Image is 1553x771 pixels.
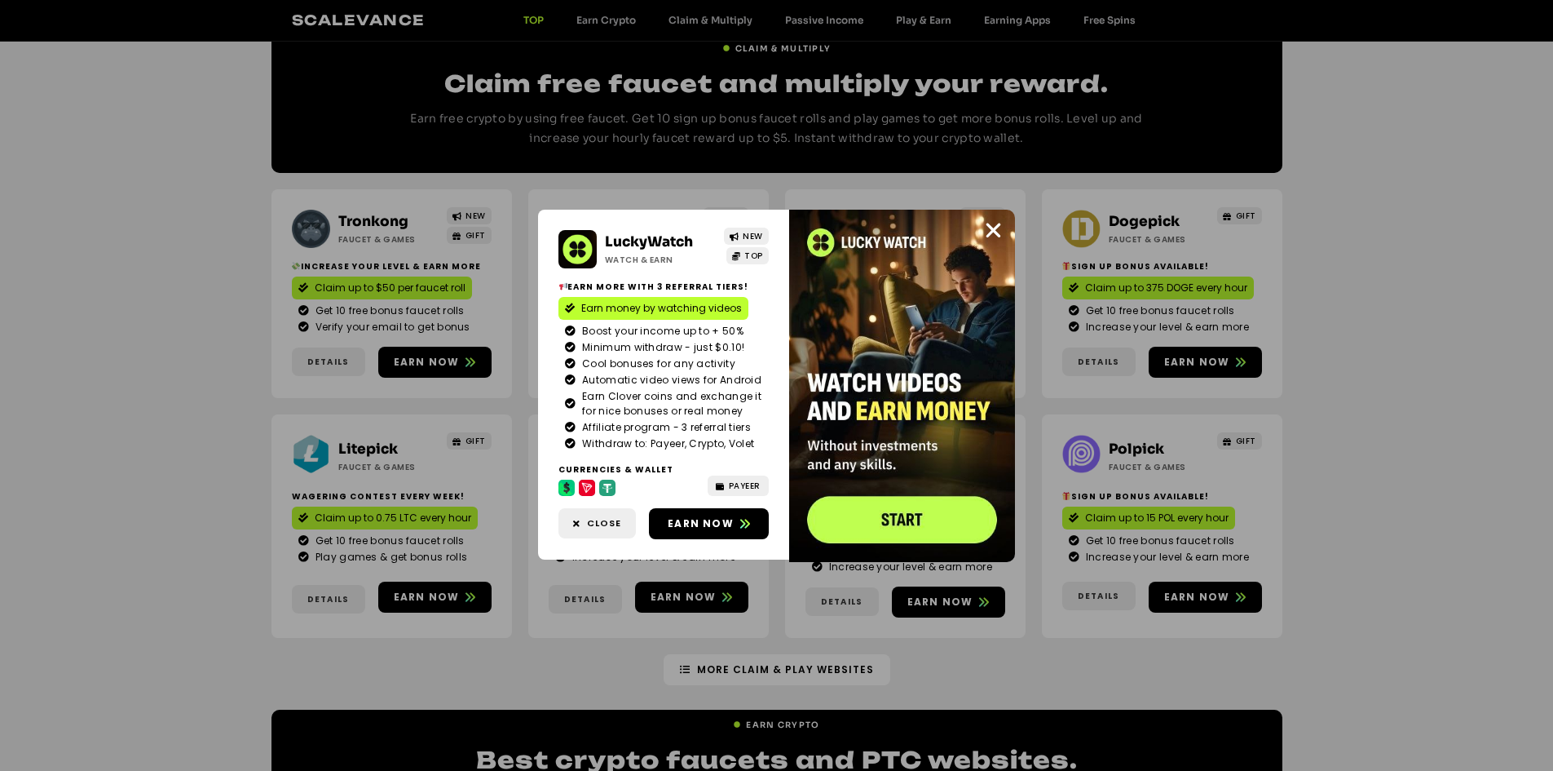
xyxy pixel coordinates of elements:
span: NEW [743,230,763,242]
a: Earn now [649,508,769,539]
span: Affiliate program - 3 referral tiers [578,420,751,435]
span: Earn Clover coins and exchange it for nice bonuses or real money [578,389,762,419]
span: PAYEER [729,480,761,492]
img: 📢 [559,282,567,290]
a: PAYEER [708,476,769,496]
span: Close [587,516,621,530]
span: Automatic video views for Android [578,373,761,388]
a: NEW [724,228,769,245]
span: Minimum withdraw - just $0.10! [578,340,744,355]
span: Boost your income up to + 50% [578,324,743,339]
a: Close [558,508,636,538]
h2: Currencies & Wallet [558,463,769,476]
span: Earn now [668,516,734,531]
a: Close [983,220,1004,241]
a: LuckyWatch [605,233,693,250]
span: Cool bonuses for any activity [578,357,735,371]
span: Withdraw to: Payeer, Crypto, Volet [578,436,754,451]
a: TOP [726,247,769,264]
span: TOP [744,250,763,262]
h2: Earn more with 3 referral Tiers! [558,281,769,293]
span: Earn money by watching videos [581,301,742,316]
a: Earn money by watching videos [558,297,748,320]
h2: Watch & Earn [605,254,713,266]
